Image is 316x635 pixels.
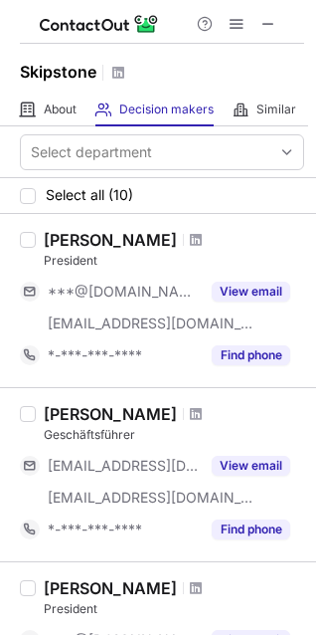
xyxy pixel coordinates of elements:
[44,426,304,444] div: Geschäftsführer
[48,489,254,507] span: [EMAIL_ADDRESS][DOMAIN_NAME]
[44,230,177,250] div: [PERSON_NAME]
[44,600,304,618] div: President
[212,456,290,476] button: Reveal Button
[48,283,200,301] span: ***@[DOMAIN_NAME]
[48,315,254,332] span: [EMAIL_ADDRESS][DOMAIN_NAME]
[44,404,177,424] div: [PERSON_NAME]
[48,457,200,475] span: [EMAIL_ADDRESS][DOMAIN_NAME]
[212,282,290,302] button: Reveal Button
[31,142,152,162] div: Select department
[44,578,177,598] div: [PERSON_NAME]
[44,102,77,117] span: About
[44,252,304,270] div: President
[40,12,159,36] img: ContactOut v5.3.10
[119,102,214,117] span: Decision makers
[212,345,290,365] button: Reveal Button
[20,60,96,84] h1: Skipstone
[212,520,290,539] button: Reveal Button
[46,187,133,203] span: Select all (10)
[256,102,296,117] span: Similar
